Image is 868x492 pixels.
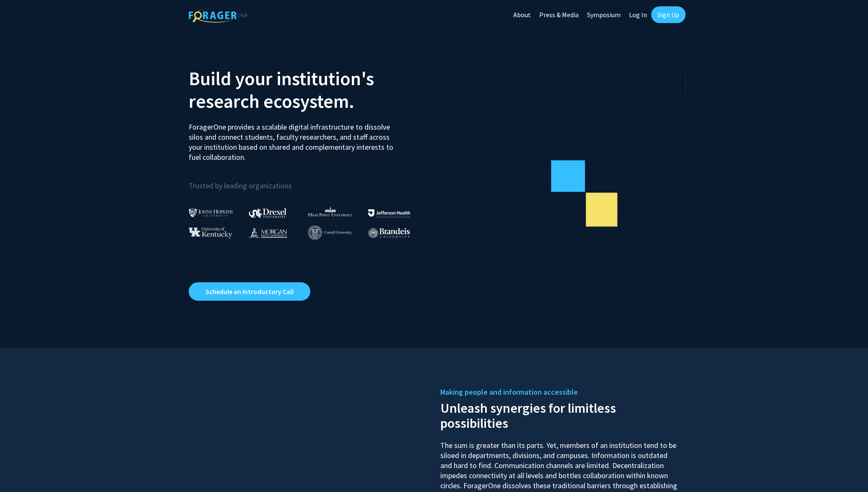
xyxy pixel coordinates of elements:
[440,398,679,431] h2: Unleash synergies for limitless possibilities
[249,208,286,218] img: Drexel University
[189,208,233,217] img: Johns Hopkins University
[189,8,247,23] img: ForagerOne Logo
[440,386,679,398] h5: Making people and information accessible
[189,67,428,112] h2: Build your institution's research ecosystem.
[189,227,232,238] img: University of Kentucky
[308,206,353,216] img: High Point University
[368,228,410,238] img: Brandeis University
[249,227,287,238] img: Morgan State University
[651,6,686,23] a: Sign Up
[308,226,352,239] img: Cornell University
[189,116,399,162] p: ForagerOne provides a scalable digital infrastructure to dissolve silos and connect students, fac...
[189,282,310,301] a: Opens in a new tab
[368,209,410,217] img: Thomas Jefferson University
[189,169,428,192] p: Trusted by leading organizations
